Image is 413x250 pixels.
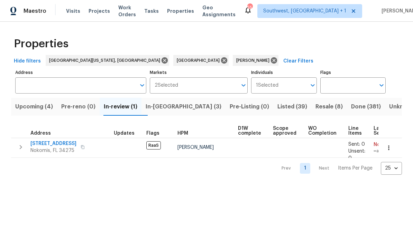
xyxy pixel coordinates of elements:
[275,162,402,175] nav: Pagination Navigation
[14,40,68,47] span: Properties
[277,102,307,112] span: Listed (39)
[251,70,316,75] label: Individuals
[236,57,272,64] span: [PERSON_NAME]
[104,102,137,112] span: In-review (1)
[381,159,402,177] div: 25
[118,4,136,18] span: Work Orders
[348,142,365,147] span: Sent: 0
[320,70,386,75] label: Flags
[300,163,310,174] a: Goto page 1
[15,102,53,112] span: Upcoming (4)
[374,126,386,136] span: Last Seen
[377,80,386,90] button: Open
[46,55,169,66] div: [GEOGRAPHIC_DATA][US_STATE], [GEOGRAPHIC_DATA]
[30,140,76,147] span: [STREET_ADDRESS]
[239,80,248,90] button: Open
[308,126,337,136] span: WO Completion
[348,126,362,136] span: Line Items
[146,141,161,150] span: RaaS
[146,131,159,136] span: Flags
[66,8,80,15] span: Visits
[150,70,248,75] label: Markets
[24,8,46,15] span: Maestro
[177,57,222,64] span: [GEOGRAPHIC_DATA]
[49,57,163,64] span: [GEOGRAPHIC_DATA][US_STATE], [GEOGRAPHIC_DATA]
[315,102,343,112] span: Resale (8)
[247,4,252,11] div: 55
[11,55,44,68] button: Hide filters
[177,145,214,150] span: [PERSON_NAME]
[202,4,236,18] span: Geo Assignments
[256,83,278,88] span: 1 Selected
[173,55,229,66] div: [GEOGRAPHIC_DATA]
[283,57,313,66] span: Clear Filters
[89,8,110,15] span: Projects
[338,165,373,172] p: Items Per Page
[30,131,51,136] span: Address
[177,131,188,136] span: HPM
[146,102,221,112] span: In-[GEOGRAPHIC_DATA] (3)
[374,141,392,148] span: No
[348,149,365,161] span: Unsent: 0
[137,80,147,90] button: Open
[167,8,194,15] span: Properties
[155,83,178,88] span: 2 Selected
[15,70,146,75] label: Address
[374,148,392,154] span: ∞ ago
[233,55,278,66] div: [PERSON_NAME]
[30,147,76,154] span: Nokomis, FL 34275
[230,102,269,112] span: Pre-Listing (0)
[14,57,41,66] span: Hide filters
[263,8,346,15] span: Southwest, [GEOGRAPHIC_DATA] + 1
[281,55,316,68] button: Clear Filters
[144,9,159,13] span: Tasks
[308,80,318,90] button: Open
[61,102,95,112] span: Pre-reno (0)
[351,102,381,112] span: Done (381)
[114,131,135,136] span: Updates
[273,126,296,136] span: Scope approved
[238,126,261,136] span: D1W complete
